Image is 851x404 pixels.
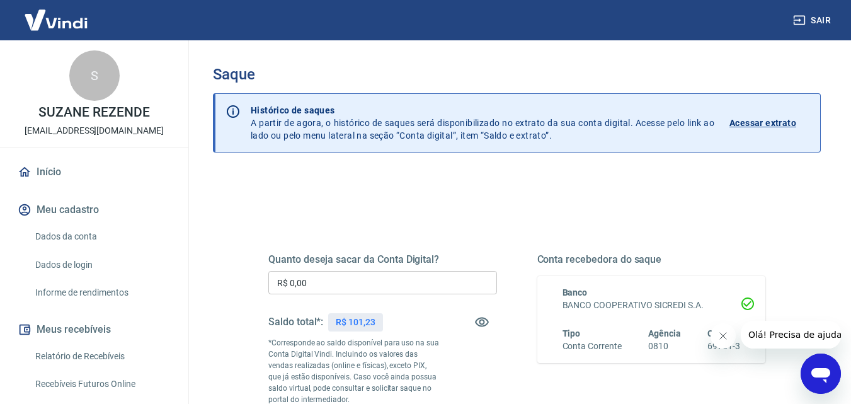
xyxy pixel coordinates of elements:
h6: BANCO COOPERATIVO SICREDI S.A. [563,299,741,312]
iframe: Mensagem da empresa [741,321,841,349]
button: Meus recebíveis [15,316,173,343]
iframe: Fechar mensagem [711,323,736,349]
p: Acessar extrato [729,117,796,129]
a: Dados da conta [30,224,173,250]
h6: 0810 [648,340,681,353]
h6: Conta Corrente [563,340,622,353]
iframe: Botão para abrir a janela de mensagens [801,354,841,394]
span: Tipo [563,328,581,338]
p: [EMAIL_ADDRESS][DOMAIN_NAME] [25,124,164,137]
span: Agência [648,328,681,338]
p: R$ 101,23 [336,316,375,329]
h3: Saque [213,66,821,83]
a: Recebíveis Futuros Online [30,371,173,397]
div: S [69,50,120,101]
img: Vindi [15,1,97,39]
a: Relatório de Recebíveis [30,343,173,369]
h5: Conta recebedora do saque [537,253,766,266]
h5: Saldo total*: [268,316,323,328]
span: Olá! Precisa de ajuda? [8,9,106,19]
span: Conta [707,328,731,338]
a: Dados de login [30,252,173,278]
h5: Quanto deseja sacar da Conta Digital? [268,253,497,266]
p: Histórico de saques [251,104,714,117]
span: Banco [563,287,588,297]
a: Informe de rendimentos [30,280,173,306]
a: Início [15,158,173,186]
button: Meu cadastro [15,196,173,224]
p: A partir de agora, o histórico de saques será disponibilizado no extrato da sua conta digital. Ac... [251,104,714,142]
button: Sair [791,9,836,32]
p: SUZANE REZENDE [38,106,149,119]
h6: 69781-3 [707,340,740,353]
a: Acessar extrato [729,104,810,142]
